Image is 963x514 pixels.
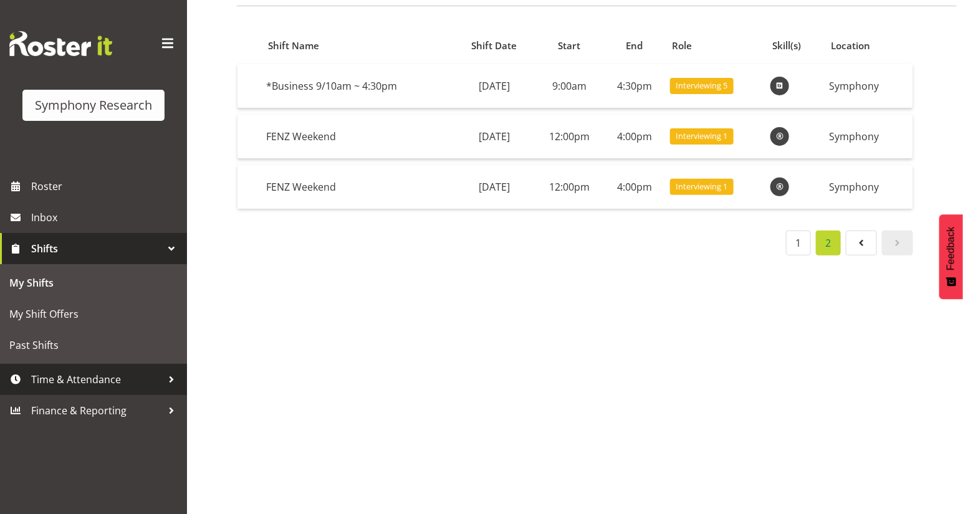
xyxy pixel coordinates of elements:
[261,115,453,159] td: FENZ Weekend
[676,181,728,193] span: Interviewing 1
[35,96,152,115] div: Symphony Research
[9,305,178,323] span: My Shift Offers
[31,177,181,196] span: Roster
[261,64,453,108] td: *Business 9/10am ~ 4:30pm
[626,39,643,53] span: End
[9,31,112,56] img: Rosterit website logo
[269,39,320,53] span: Shift Name
[3,330,184,361] a: Past Shifts
[672,39,692,53] span: Role
[558,39,580,53] span: Start
[824,115,913,159] td: Symphony
[946,227,957,270] span: Feedback
[31,370,162,389] span: Time & Attendance
[31,401,162,420] span: Finance & Reporting
[773,39,802,53] span: Skill(s)
[824,165,913,209] td: Symphony
[261,165,453,209] td: FENZ Weekend
[604,115,665,159] td: 4:00pm
[454,115,535,159] td: [DATE]
[9,274,178,292] span: My Shifts
[604,64,665,108] td: 4:30pm
[9,336,178,355] span: Past Shifts
[31,239,162,258] span: Shifts
[535,115,604,159] td: 12:00pm
[939,214,963,299] button: Feedback - Show survey
[535,64,604,108] td: 9:00am
[676,130,728,142] span: Interviewing 1
[676,80,728,92] span: Interviewing 5
[31,208,181,227] span: Inbox
[3,267,184,298] a: My Shifts
[604,165,665,209] td: 4:00pm
[786,231,811,255] a: 1
[824,64,913,108] td: Symphony
[535,165,604,209] td: 12:00pm
[471,39,517,53] span: Shift Date
[454,64,535,108] td: [DATE]
[454,165,535,209] td: [DATE]
[3,298,184,330] a: My Shift Offers
[831,39,870,53] span: Location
